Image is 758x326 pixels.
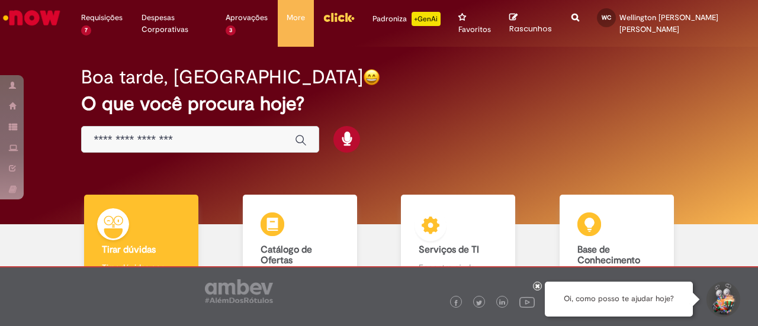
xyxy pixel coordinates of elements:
h2: O que você procura hoje? [81,93,676,114]
span: 7 [81,25,91,35]
a: Catálogo de Ofertas Abra uma solicitação [221,195,380,297]
img: logo_footer_youtube.png [519,294,535,309]
span: Favoritos [458,24,491,35]
span: WC [602,14,611,21]
b: Catálogo de Ofertas [261,244,312,266]
h2: Boa tarde, [GEOGRAPHIC_DATA] [81,67,363,88]
p: Encontre ajuda [419,262,497,273]
a: Base de Conhecimento Consulte e aprenda [538,195,696,297]
b: Serviços de TI [419,244,479,256]
button: Iniciar Conversa de Suporte [705,282,740,317]
img: happy-face.png [363,69,380,86]
img: logo_footer_linkedin.png [499,299,505,306]
p: +GenAi [412,12,441,26]
span: Despesas Corporativas [142,12,208,35]
a: Tirar dúvidas Tirar dúvidas com Lupi Assist e Gen Ai [62,195,221,297]
p: Tirar dúvidas com Lupi Assist e Gen Ai [102,262,181,285]
img: click_logo_yellow_360x200.png [323,8,355,26]
span: Aprovações [226,12,268,24]
img: logo_footer_twitter.png [476,300,482,306]
img: logo_footer_ambev_rotulo_gray.png [205,279,273,303]
span: Wellington [PERSON_NAME] [PERSON_NAME] [619,12,718,34]
span: Rascunhos [509,23,552,34]
b: Base de Conhecimento [577,244,640,266]
a: Serviços de TI Encontre ajuda [379,195,538,297]
a: Rascunhos [509,12,554,34]
div: Padroniza [372,12,441,26]
b: Tirar dúvidas [102,244,156,256]
span: Requisições [81,12,123,24]
img: logo_footer_facebook.png [453,300,459,306]
span: 3 [226,25,236,35]
span: More [287,12,305,24]
img: ServiceNow [1,6,62,30]
div: Oi, como posso te ajudar hoje? [545,282,693,317]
